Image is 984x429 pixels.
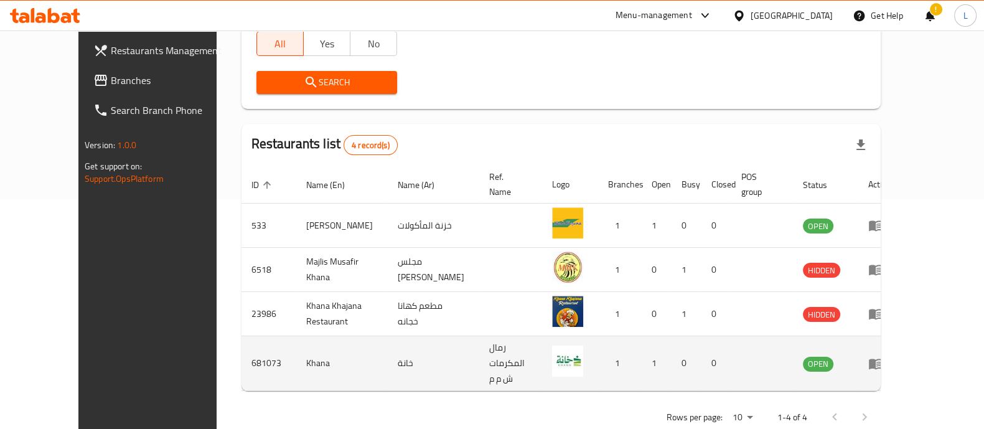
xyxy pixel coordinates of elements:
[296,292,388,336] td: Khana Khajana Restaurant
[296,204,388,248] td: [PERSON_NAME]
[85,137,115,153] span: Version:
[350,31,397,56] button: No
[777,410,807,425] p: 1-4 of 4
[803,219,833,233] span: OPEN
[642,248,672,292] td: 0
[479,336,542,391] td: رمال المكرمات ش م م
[117,137,136,153] span: 1.0.0
[241,248,296,292] td: 6518
[111,43,233,58] span: Restaurants Management
[667,410,723,425] p: Rows per page:
[701,292,731,336] td: 0
[552,207,583,238] img: Khana Khazana
[672,166,701,204] th: Busy
[398,177,451,192] span: Name (Ar)
[672,336,701,391] td: 0
[256,71,398,94] button: Search
[803,219,833,233] div: OPEN
[251,134,398,155] h2: Restaurants list
[963,9,967,22] span: L
[868,218,891,233] div: Menu
[672,204,701,248] td: 0
[868,306,891,321] div: Menu
[751,9,833,22] div: [GEOGRAPHIC_DATA]
[388,336,479,391] td: خانة
[803,308,840,322] span: HIDDEN
[241,166,901,391] table: enhanced table
[256,31,304,56] button: All
[642,336,672,391] td: 1
[241,204,296,248] td: 533
[803,177,843,192] span: Status
[296,336,388,391] td: Khana
[85,158,142,174] span: Get support on:
[728,408,757,427] div: Rows per page:
[642,204,672,248] td: 1
[616,8,692,23] div: Menu-management
[344,135,398,155] div: Total records count
[642,166,672,204] th: Open
[388,248,479,292] td: مجلس [PERSON_NAME]
[701,336,731,391] td: 0
[552,252,583,283] img: Majlis Musafir Khana
[262,35,299,53] span: All
[388,292,479,336] td: مطعم كهانا خجانه
[598,204,642,248] td: 1
[672,292,701,336] td: 1
[552,346,583,377] img: Khana
[868,262,891,277] div: Menu
[672,248,701,292] td: 1
[344,139,397,151] span: 4 record(s)
[846,130,876,160] div: Export file
[111,103,233,118] span: Search Branch Phone
[701,248,731,292] td: 0
[552,296,583,327] img: Khana Khajana Restaurant
[388,204,479,248] td: خزنة المأكولات
[803,263,840,278] span: HIDDEN
[642,292,672,336] td: 0
[598,166,642,204] th: Branches
[858,166,901,204] th: Action
[309,35,345,53] span: Yes
[303,31,350,56] button: Yes
[598,292,642,336] td: 1
[266,75,388,90] span: Search
[111,73,233,88] span: Branches
[241,292,296,336] td: 23986
[296,248,388,292] td: Majlis Musafir Khana
[489,169,527,199] span: Ref. Name
[85,171,164,187] a: Support.OpsPlatform
[355,35,392,53] span: No
[701,166,731,204] th: Closed
[598,248,642,292] td: 1
[701,204,731,248] td: 0
[542,166,598,204] th: Logo
[83,95,243,125] a: Search Branch Phone
[241,336,296,391] td: 681073
[83,65,243,95] a: Branches
[83,35,243,65] a: Restaurants Management
[803,357,833,371] span: OPEN
[251,177,275,192] span: ID
[741,169,778,199] span: POS group
[306,177,361,192] span: Name (En)
[598,336,642,391] td: 1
